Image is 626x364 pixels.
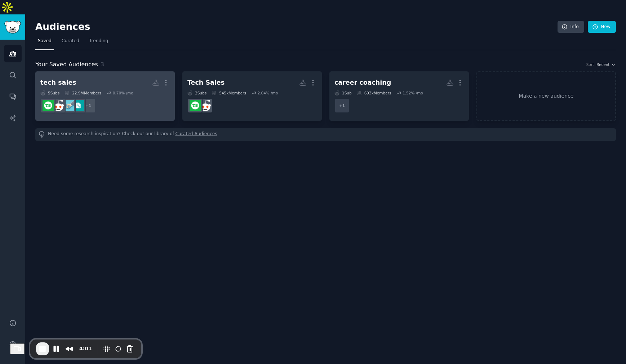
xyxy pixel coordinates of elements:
[334,78,391,87] div: career coaching
[62,38,79,44] span: Curated
[596,62,616,67] button: Recent
[257,90,278,96] div: 2.04 % /mo
[187,78,225,87] div: Tech Sales
[73,100,84,111] img: jobs
[63,100,74,111] img: technology
[101,61,104,68] span: 3
[35,60,98,69] span: Your Saved Audiences
[65,90,101,96] div: 22.9M Members
[53,100,64,111] img: sales
[212,90,246,96] div: 545k Members
[38,38,52,44] span: Saved
[35,128,616,141] div: Need some research inspiration? Check out our library of
[87,35,111,50] a: Trending
[476,71,616,121] a: Make a new audience
[4,21,21,34] img: GummySearch logo
[35,71,175,121] a: tech sales5Subs22.9MMembers0.70% /mo+1jobstechnologysalestechsales
[43,100,54,111] img: techsales
[35,35,54,50] a: Saved
[176,131,217,138] a: Curated Audiences
[329,71,469,121] a: career coaching1Sub693kMembers1.52% /mo+1
[588,21,616,33] a: New
[334,90,352,96] div: 1 Sub
[81,98,96,113] div: + 1
[40,90,59,96] div: 5 Sub s
[403,90,423,96] div: 1.52 % /mo
[596,62,609,67] span: Recent
[113,90,133,96] div: 0.70 % /mo
[182,71,322,121] a: Tech Sales2Subs545kMembers2.04% /mosalestechsales
[89,38,108,44] span: Trending
[334,98,350,113] div: + 1
[200,100,211,111] img: sales
[187,90,207,96] div: 2 Sub s
[357,90,391,96] div: 693k Members
[190,100,201,111] img: techsales
[558,21,584,33] a: Info
[40,78,76,87] div: tech sales
[586,62,594,67] div: Sort
[59,35,82,50] a: Curated
[35,21,558,33] h2: Audiences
